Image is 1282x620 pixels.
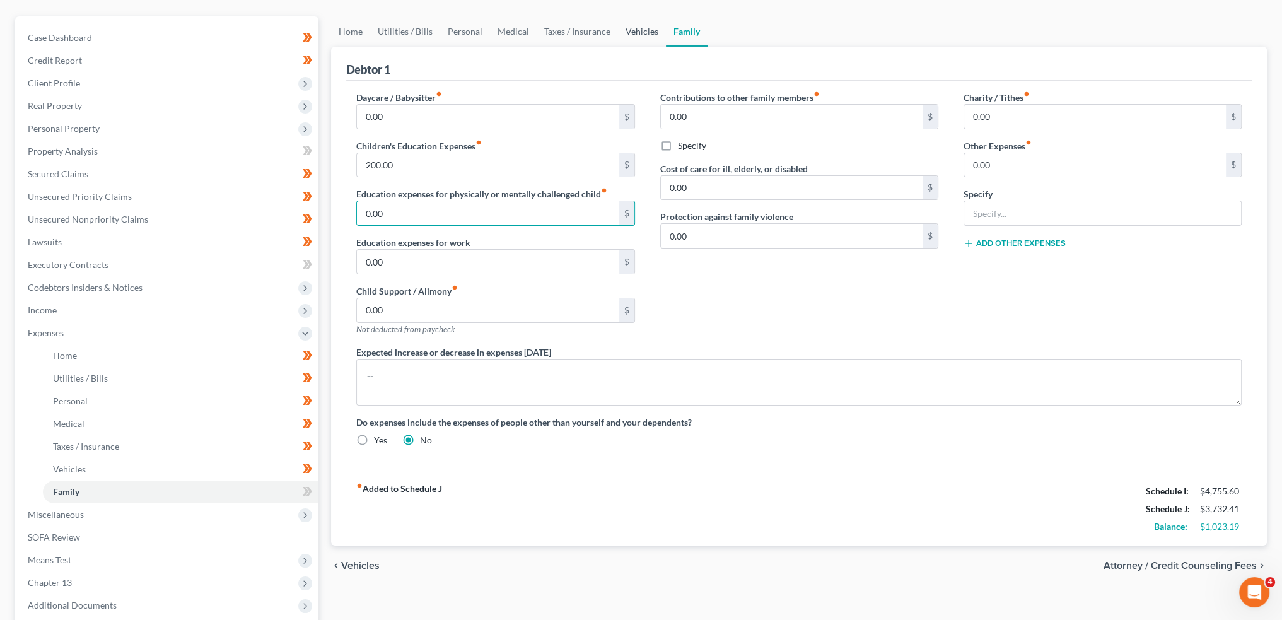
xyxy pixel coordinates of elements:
[28,305,57,315] span: Income
[1200,520,1242,533] div: $1,023.19
[28,600,117,611] span: Additional Documents
[18,49,318,72] a: Credit Report
[28,509,84,520] span: Miscellaneous
[341,561,380,571] span: Vehicles
[356,91,442,104] label: Daycare / Babysitter
[1226,153,1241,177] div: $
[661,224,923,248] input: --
[1104,561,1267,571] button: Attorney / Credit Counseling Fees chevron_right
[43,390,318,412] a: Personal
[357,298,619,322] input: --
[18,140,318,163] a: Property Analysis
[618,16,666,47] a: Vehicles
[43,367,318,390] a: Utilities / Bills
[619,250,634,274] div: $
[357,105,619,129] input: --
[53,373,108,383] span: Utilities / Bills
[53,350,77,361] span: Home
[356,483,363,489] i: fiber_manual_record
[1023,91,1030,97] i: fiber_manual_record
[1146,486,1189,496] strong: Schedule I:
[18,185,318,208] a: Unsecured Priority Claims
[923,224,938,248] div: $
[660,91,820,104] label: Contributions to other family members
[53,395,88,406] span: Personal
[357,250,619,274] input: --
[1154,521,1187,532] strong: Balance:
[452,284,458,291] i: fiber_manual_record
[1226,105,1241,129] div: $
[964,105,1226,129] input: --
[923,176,938,200] div: $
[28,214,148,225] span: Unsecured Nonpriority Claims
[964,91,1030,104] label: Charity / Tithes
[370,16,440,47] a: Utilities / Bills
[537,16,618,47] a: Taxes / Insurance
[28,191,132,202] span: Unsecured Priority Claims
[356,139,482,153] label: Children's Education Expenses
[1200,503,1242,515] div: $3,732.41
[43,481,318,503] a: Family
[964,153,1226,177] input: --
[813,91,820,97] i: fiber_manual_record
[1200,485,1242,498] div: $4,755.60
[666,16,708,47] a: Family
[43,412,318,435] a: Medical
[356,416,1242,429] label: Do expenses include the expenses of people other than yourself and your dependents?
[1265,577,1275,587] span: 4
[1257,561,1267,571] i: chevron_right
[436,91,442,97] i: fiber_manual_record
[420,434,432,447] label: No
[53,464,86,474] span: Vehicles
[356,236,470,249] label: Education expenses for work
[356,284,458,298] label: Child Support / Alimony
[18,26,318,49] a: Case Dashboard
[660,162,808,175] label: Cost of care for ill, elderly, or disabled
[964,238,1066,249] button: Add Other Expenses
[28,259,108,270] span: Executory Contracts
[28,327,64,338] span: Expenses
[53,486,79,497] span: Family
[28,577,72,588] span: Chapter 13
[678,139,706,152] label: Specify
[18,163,318,185] a: Secured Claims
[43,435,318,458] a: Taxes / Insurance
[1146,503,1190,514] strong: Schedule J:
[490,16,537,47] a: Medical
[964,201,1241,225] input: Specify...
[28,146,98,156] span: Property Analysis
[1104,561,1257,571] span: Attorney / Credit Counseling Fees
[28,554,71,565] span: Means Test
[28,100,82,111] span: Real Property
[357,153,619,177] input: --
[356,346,551,359] label: Expected increase or decrease in expenses [DATE]
[356,483,442,535] strong: Added to Schedule J
[619,298,634,322] div: $
[660,210,793,223] label: Protection against family violence
[964,187,993,201] label: Specify
[28,55,82,66] span: Credit Report
[356,187,607,201] label: Education expenses for physically or mentally challenged child
[331,561,341,571] i: chevron_left
[661,105,923,129] input: --
[28,237,62,247] span: Lawsuits
[331,16,370,47] a: Home
[356,324,455,334] span: Not deducted from paycheck
[53,418,84,429] span: Medical
[28,123,100,134] span: Personal Property
[346,62,390,77] div: Debtor 1
[601,187,607,194] i: fiber_manual_record
[28,32,92,43] span: Case Dashboard
[331,561,380,571] button: chevron_left Vehicles
[661,176,923,200] input: --
[964,139,1032,153] label: Other Expenses
[374,434,387,447] label: Yes
[475,139,482,146] i: fiber_manual_record
[1025,139,1032,146] i: fiber_manual_record
[53,441,119,452] span: Taxes / Insurance
[28,532,80,542] span: SOFA Review
[43,458,318,481] a: Vehicles
[440,16,490,47] a: Personal
[28,282,143,293] span: Codebtors Insiders & Notices
[18,254,318,276] a: Executory Contracts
